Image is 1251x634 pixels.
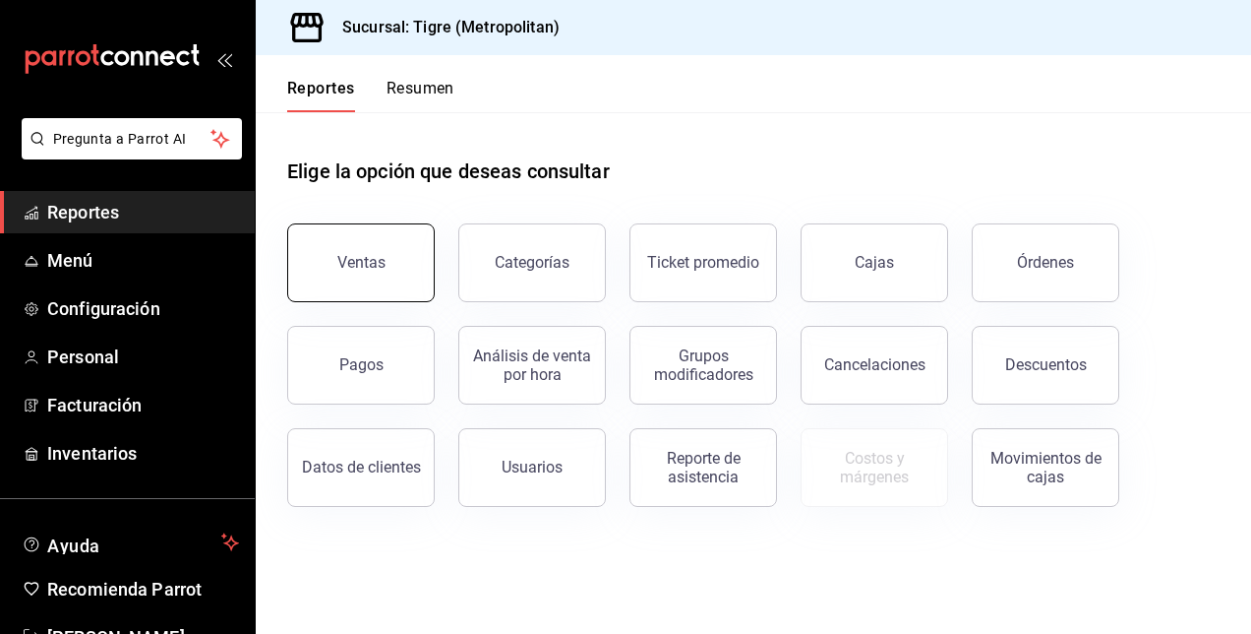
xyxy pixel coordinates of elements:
[327,16,560,39] h3: Sucursal: Tigre (Metropolitan)
[216,51,232,67] button: open_drawer_menu
[801,428,948,507] button: Contrata inventarios para ver este reporte
[471,347,593,384] div: Análisis de venta por hora
[824,355,925,374] div: Cancelaciones
[287,326,435,405] button: Pagos
[801,223,948,302] a: Cajas
[458,223,606,302] button: Categorías
[1017,253,1074,272] div: Órdenes
[287,157,610,186] h1: Elige la opción que deseas consultar
[629,326,777,405] button: Grupos modificadores
[1005,355,1087,374] div: Descuentos
[47,199,239,225] span: Reportes
[458,326,606,405] button: Análisis de venta por hora
[972,223,1119,302] button: Órdenes
[387,79,454,112] button: Resumen
[302,458,421,476] div: Datos de clientes
[47,344,239,370] span: Personal
[47,440,239,467] span: Inventarios
[287,223,435,302] button: Ventas
[642,347,764,384] div: Grupos modificadores
[47,576,239,602] span: Recomienda Parrot
[647,253,759,272] div: Ticket promedio
[502,458,563,476] div: Usuarios
[855,251,895,275] div: Cajas
[339,355,384,374] div: Pagos
[47,295,239,322] span: Configuración
[642,449,764,486] div: Reporte de asistencia
[984,449,1106,486] div: Movimientos de cajas
[813,449,935,486] div: Costos y márgenes
[22,118,242,159] button: Pregunta a Parrot AI
[972,326,1119,405] button: Descuentos
[14,143,242,163] a: Pregunta a Parrot AI
[287,79,454,112] div: navigation tabs
[53,129,211,150] span: Pregunta a Parrot AI
[801,326,948,405] button: Cancelaciones
[458,428,606,507] button: Usuarios
[47,392,239,418] span: Facturación
[287,79,355,112] button: Reportes
[495,253,569,272] div: Categorías
[972,428,1119,507] button: Movimientos de cajas
[337,253,386,272] div: Ventas
[629,223,777,302] button: Ticket promedio
[287,428,435,507] button: Datos de clientes
[629,428,777,507] button: Reporte de asistencia
[47,247,239,274] span: Menú
[47,531,213,554] span: Ayuda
